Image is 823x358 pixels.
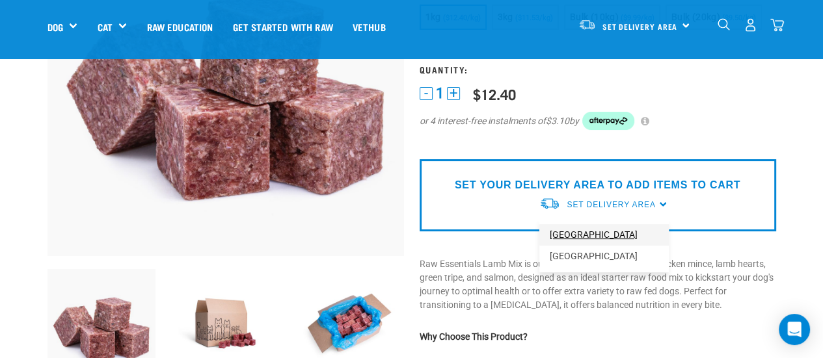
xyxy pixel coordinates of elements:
img: home-icon@2x.png [770,18,784,32]
span: Set Delivery Area [567,200,655,209]
img: Afterpay [582,112,634,130]
a: Cat [97,19,112,34]
img: van-moving.png [539,197,560,211]
img: home-icon-1@2x.png [718,18,730,31]
button: - [420,87,433,100]
span: Set Delivery Area [602,24,678,29]
img: van-moving.png [578,19,596,31]
a: [GEOGRAPHIC_DATA] [539,246,669,267]
span: $3.10 [546,114,569,128]
h3: Quantity: [420,64,776,74]
p: Raw Essentials Lamb Mix is our signature blend of bone-in chicken mince, lamb hearts, green tripe... [420,257,776,312]
a: Dog [47,19,63,34]
a: Raw Education [137,1,223,53]
div: $12.40 [473,86,516,102]
span: 1 [436,86,444,100]
strong: Why Choose This Product? [420,331,528,342]
a: [GEOGRAPHIC_DATA] [539,224,669,246]
a: Vethub [343,1,396,53]
img: user.png [744,18,757,32]
p: SET YOUR DELIVERY AREA TO ADD ITEMS TO CART [455,177,740,193]
div: Open Intercom Messenger [779,314,810,345]
button: + [447,87,460,100]
div: or 4 interest-free instalments of by [420,112,776,130]
a: Get started with Raw [223,1,343,53]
